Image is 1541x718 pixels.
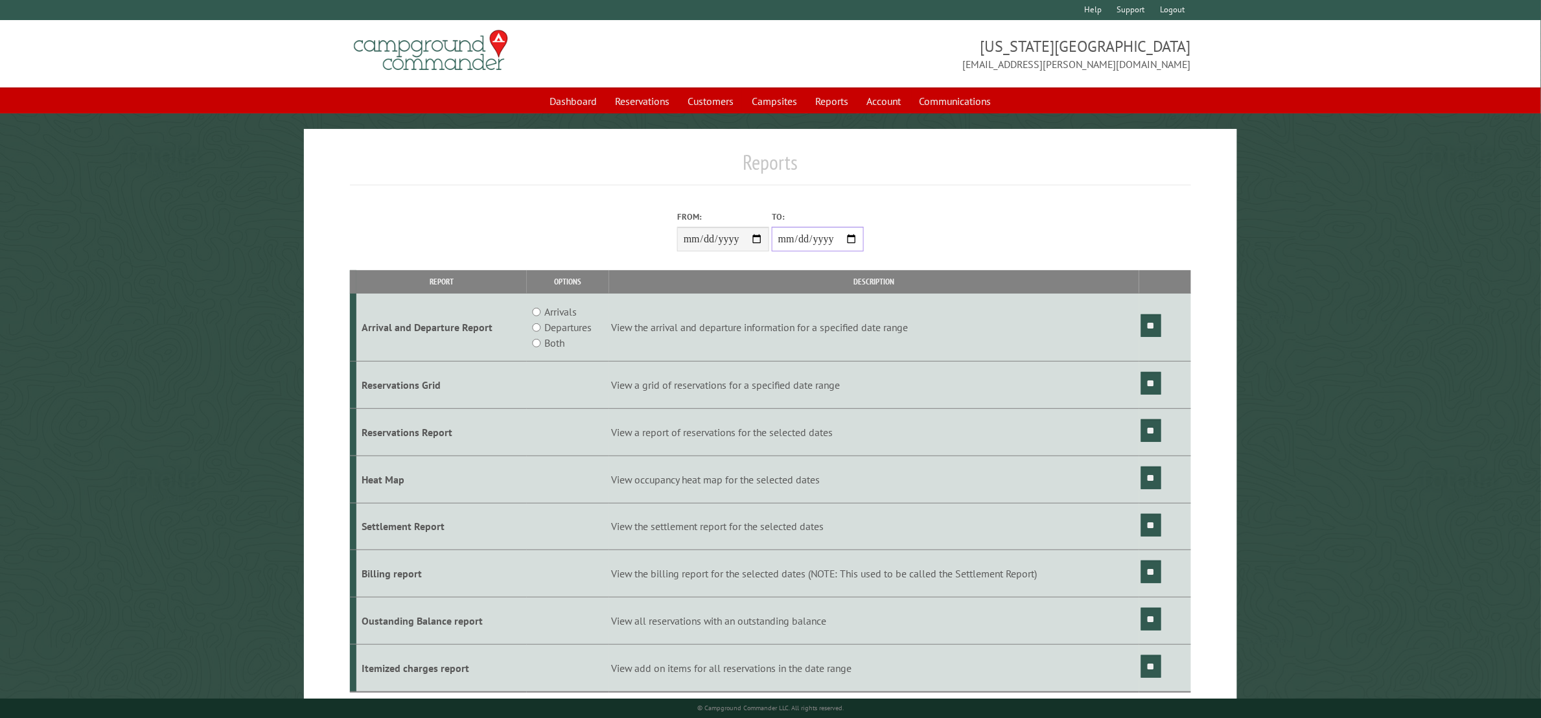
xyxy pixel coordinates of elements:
td: View a grid of reservations for a specified date range [609,362,1139,409]
a: Reports [808,89,857,113]
th: Description [609,270,1139,293]
td: Reservations Report [356,408,527,456]
td: Heat Map [356,456,527,503]
label: Departures [544,319,592,335]
td: View all reservations with an outstanding balance [609,597,1139,645]
th: Report [356,270,527,293]
a: Reservations [608,89,678,113]
label: From: [677,211,769,223]
label: Both [544,335,564,351]
td: Arrival and Departure Report [356,294,527,362]
td: Billing report [356,550,527,597]
td: View occupancy heat map for the selected dates [609,456,1139,503]
span: [US_STATE][GEOGRAPHIC_DATA] [EMAIL_ADDRESS][PERSON_NAME][DOMAIN_NAME] [770,36,1191,72]
td: View the arrival and departure information for a specified date range [609,294,1139,362]
a: Account [859,89,909,113]
a: Dashboard [542,89,605,113]
a: Customers [680,89,742,113]
small: © Campground Commander LLC. All rights reserved. [697,704,844,712]
h1: Reports [350,150,1190,185]
label: Arrivals [544,304,577,319]
td: View add on items for all reservations in the date range [609,644,1139,691]
td: View the settlement report for the selected dates [609,503,1139,550]
td: Itemized charges report [356,644,527,691]
th: Options [527,270,609,293]
td: Reservations Grid [356,362,527,409]
a: Campsites [745,89,805,113]
img: Campground Commander [350,25,512,76]
td: View the billing report for the selected dates (NOTE: This used to be called the Settlement Report) [609,550,1139,597]
label: To: [772,211,864,223]
a: Communications [912,89,999,113]
td: Oustanding Balance report [356,597,527,645]
td: Settlement Report [356,503,527,550]
td: View a report of reservations for the selected dates [609,408,1139,456]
